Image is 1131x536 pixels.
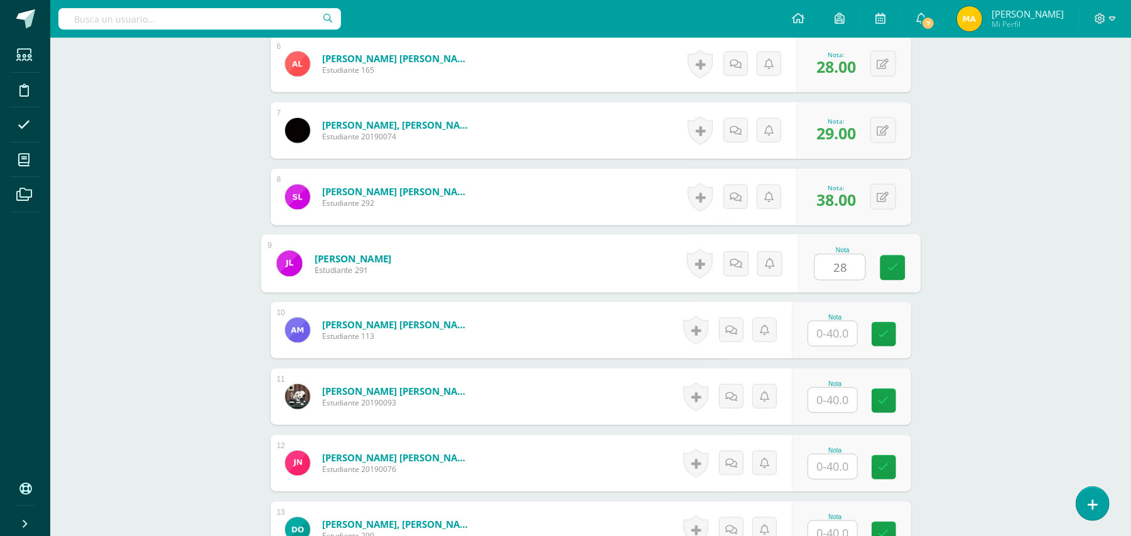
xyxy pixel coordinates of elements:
span: Estudiante 20190074 [322,131,473,142]
img: 14f13dd02234b820d204e3e8c645273c.png [285,185,310,210]
span: 7 [921,16,935,30]
span: 38.00 [817,189,857,210]
img: 215b9c9539769b3c2cc1c8ca402366c2.png [957,6,982,31]
span: Estudiante 20190093 [322,397,473,408]
div: Nota: [817,50,857,59]
div: Nota [814,247,871,254]
span: 29.00 [817,122,857,144]
img: 5116a5122174d5d7d94f330787f2560a.png [285,384,310,409]
div: Nota [808,314,863,321]
img: 9acd9c322b15480cc604b41d51b2cba5.png [285,118,310,143]
input: 0-40.0 [808,321,857,346]
div: Nota [808,447,863,454]
div: Nota: [817,117,857,126]
a: [PERSON_NAME] [PERSON_NAME] [322,318,473,331]
div: Nota: [817,183,857,192]
input: 0-40.0 [808,454,857,479]
a: [PERSON_NAME] [PERSON_NAME] [322,52,473,65]
span: Estudiante 291 [314,265,391,276]
img: 9904b19a5c0cc78d86d29997b722db57.png [285,51,310,77]
input: 0-40.0 [808,388,857,412]
input: 0-40.0 [814,255,865,280]
img: d6a6ed7d3980749cfa872635008fce91.png [285,451,310,476]
span: [PERSON_NAME] [992,8,1064,20]
span: Estudiante 113 [322,331,473,341]
a: [PERSON_NAME] [PERSON_NAME] [322,385,473,397]
span: Mi Perfil [992,19,1064,29]
a: [PERSON_NAME] [PERSON_NAME] [322,185,473,198]
a: [PERSON_NAME] [PERSON_NAME] [322,451,473,464]
span: Estudiante 292 [322,198,473,208]
img: 6b03c1cf577ba7428d0a2ccd43049587.png [285,318,310,343]
img: cbfc429afa19eafa5a1c218c2ce5c0b5.png [276,250,302,276]
a: [PERSON_NAME] [314,252,391,265]
span: Estudiante 165 [322,65,473,75]
span: 28.00 [817,56,857,77]
span: Estudiante 20190076 [322,464,473,474]
div: Nota [808,380,863,387]
div: Nota [808,513,863,520]
input: Busca un usuario... [58,8,341,29]
a: [PERSON_NAME], [PERSON_NAME] [322,119,473,131]
a: [PERSON_NAME], [PERSON_NAME] [322,518,473,530]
